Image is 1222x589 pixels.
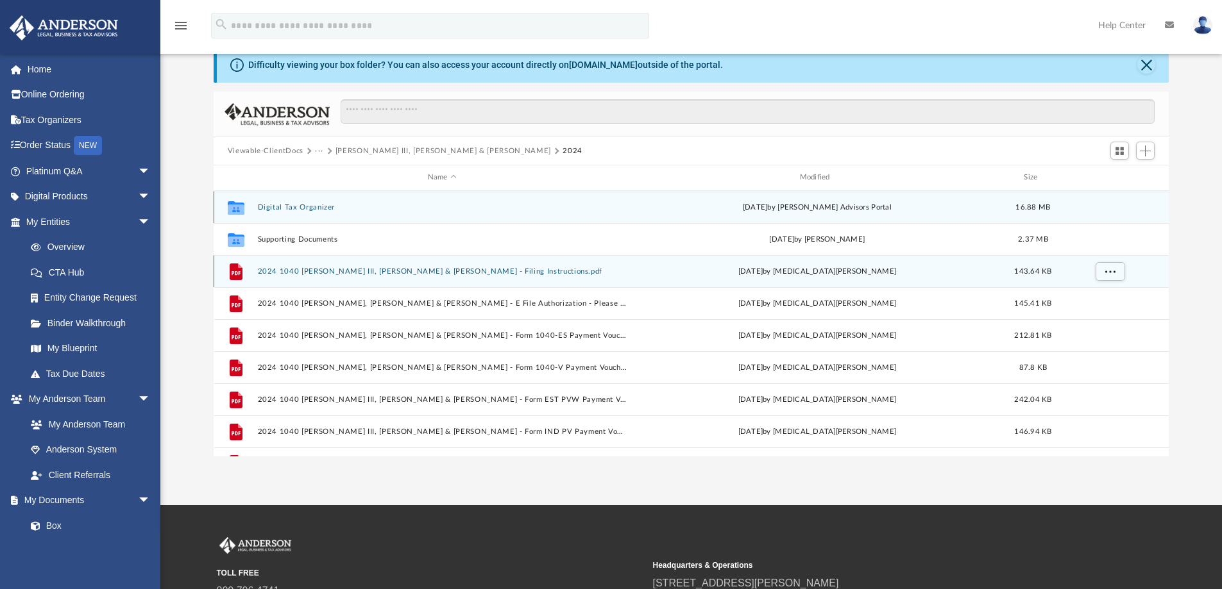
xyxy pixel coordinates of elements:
[632,201,1002,213] div: [DATE] by [PERSON_NAME] Advisors Portal
[9,488,164,513] a: My Documentsarrow_drop_down
[1019,363,1047,370] span: 87.8 KB
[257,331,627,340] button: 2024 1040 [PERSON_NAME], [PERSON_NAME] & [PERSON_NAME] - Form 1040-ES Payment Voucher.pdf
[1007,172,1058,183] div: Size
[9,158,170,184] a: Platinum Q&Aarrow_drop_down
[217,537,294,554] img: Anderson Advisors Platinum Portal
[738,331,763,338] span: [DATE]
[18,513,157,538] a: Box
[1014,299,1051,306] span: 145.41 KB
[9,386,164,412] a: My Anderson Teamarrow_drop_down
[1018,235,1048,242] span: 2.37 MB
[18,411,157,437] a: My Anderson Team
[1014,267,1051,274] span: 143.64 KB
[138,386,164,413] span: arrow_drop_down
[1193,16,1212,35] img: User Pic
[632,394,1002,405] div: by [MEDICAL_DATA][PERSON_NAME]
[228,145,303,157] button: Viewable-ClientDocs
[1136,142,1155,160] button: Add
[9,133,170,159] a: Order StatusNEW
[257,267,627,276] button: 2024 1040 [PERSON_NAME] III, [PERSON_NAME] & [PERSON_NAME] - Filing Instructions.pdf
[6,15,122,40] img: Anderson Advisors Platinum Portal
[335,145,551,157] button: [PERSON_NAME] III, [PERSON_NAME] & [PERSON_NAME]
[569,60,638,70] a: [DOMAIN_NAME]
[217,567,644,579] small: TOLL FREE
[1015,203,1050,210] span: 16.88 MB
[138,184,164,210] span: arrow_drop_down
[1110,142,1130,160] button: Switch to Grid View
[18,361,170,386] a: Tax Due Dates
[248,58,723,72] div: Difficulty viewing your box folder? You can also access your account directly on outside of the p...
[214,17,228,31] i: search
[738,299,763,306] span: [DATE]
[632,233,1002,245] div: [DATE] by [PERSON_NAME]
[341,99,1155,124] input: Search files and folders
[563,145,582,157] button: 2024
[1014,331,1051,338] span: 212.81 KB
[74,136,102,155] div: NEW
[18,538,164,564] a: Meeting Minutes
[315,145,323,157] button: ···
[738,427,763,435] span: [DATE]
[632,329,1002,341] div: by [MEDICAL_DATA][PERSON_NAME]
[173,18,189,33] i: menu
[18,462,164,488] a: Client Referrals
[738,363,763,370] span: [DATE]
[18,310,170,336] a: Binder Walkthrough
[257,427,627,436] button: 2024 1040 [PERSON_NAME] III, [PERSON_NAME] & [PERSON_NAME] - Form IND PV Payment Voucher.pdf
[18,336,164,361] a: My Blueprint
[257,299,627,308] button: 2024 1040 [PERSON_NAME], [PERSON_NAME] & [PERSON_NAME] - E File Authorization - Please sign.pdf
[9,209,170,235] a: My Entitiesarrow_drop_down
[219,172,251,183] div: id
[18,437,164,463] a: Anderson System
[138,209,164,235] span: arrow_drop_down
[1095,261,1124,281] button: More options
[18,260,170,285] a: CTA Hub
[653,560,1080,571] small: Headquarters & Operations
[257,203,627,212] button: Digital Tax Organizer
[738,267,763,274] span: [DATE]
[632,426,1002,437] div: by [MEDICAL_DATA][PERSON_NAME]
[257,172,626,183] div: Name
[1137,56,1155,74] button: Close
[1064,172,1154,183] div: id
[9,107,170,133] a: Tax Organizers
[214,191,1169,456] div: grid
[257,235,627,244] button: Supporting Documents
[18,235,170,260] a: Overview
[257,395,627,404] button: 2024 1040 [PERSON_NAME] III, [PERSON_NAME] & [PERSON_NAME] - Form EST PVW Payment Voucher.pdf
[1014,427,1051,435] span: 146.94 KB
[632,172,1001,183] div: Modified
[18,285,170,311] a: Entity Change Request
[138,488,164,514] span: arrow_drop_down
[9,184,170,210] a: Digital Productsarrow_drop_down
[632,297,1002,309] div: by [MEDICAL_DATA][PERSON_NAME]
[9,56,170,82] a: Home
[173,24,189,33] a: menu
[138,158,164,185] span: arrow_drop_down
[9,82,170,108] a: Online Ordering
[653,577,839,588] a: [STREET_ADDRESS][PERSON_NAME]
[632,361,1002,373] div: by [MEDICAL_DATA][PERSON_NAME]
[738,395,763,402] span: [DATE]
[632,265,1002,277] div: by [MEDICAL_DATA][PERSON_NAME]
[1014,395,1051,402] span: 242.04 KB
[257,363,627,372] button: 2024 1040 [PERSON_NAME], [PERSON_NAME] & [PERSON_NAME] - Form 1040-V Payment Voucher.pdf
